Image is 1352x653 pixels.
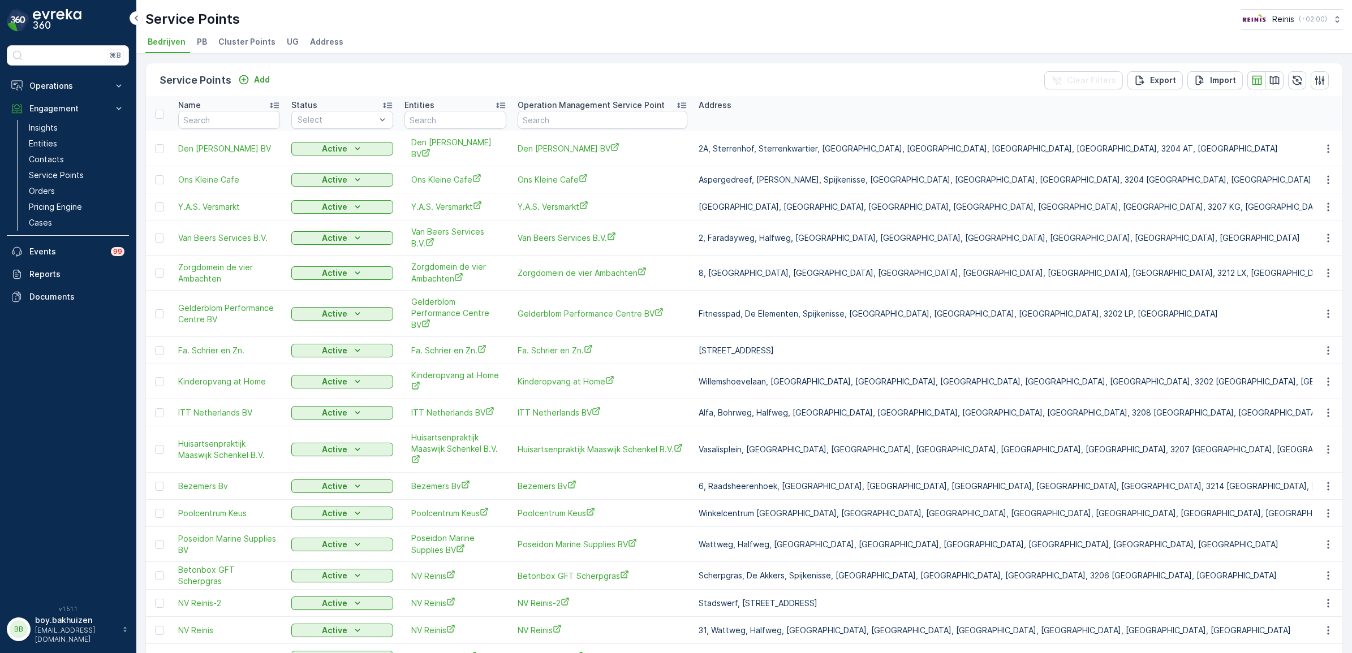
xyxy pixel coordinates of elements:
[178,533,280,556] span: Poseidon Marine Supplies BV
[178,262,280,284] a: Zorgdomein de vier Ambachten
[411,344,500,356] a: Fa. Schrier en Zn.
[287,36,299,47] span: UG
[178,376,280,387] a: Kinderopvang at Home
[1127,71,1183,89] button: Export
[322,444,347,455] p: Active
[411,624,500,636] span: NV Reinis
[518,538,687,550] a: Poseidon Marine Supplies BV
[24,199,129,215] a: Pricing Engine
[178,407,280,418] span: ITT Netherlands BV
[322,407,347,418] p: Active
[411,137,500,160] span: Den [PERSON_NAME] BV
[411,370,500,393] a: Kinderopvang at Home
[178,232,280,244] a: Van Beers Services B.V.
[291,443,393,456] button: Active
[404,111,506,129] input: Search
[155,599,164,608] div: Toggle Row Selected
[178,143,280,154] span: Den [PERSON_NAME] BV
[291,507,393,520] button: Active
[35,615,117,626] p: boy.bakhuizen
[35,626,117,644] p: [EMAIL_ADDRESS][DOMAIN_NAME]
[518,624,687,636] span: NV Reinis
[7,97,129,120] button: Engagement
[322,508,347,519] p: Active
[291,538,393,551] button: Active
[178,438,280,461] a: Huisartsenpraktijk Maaswijk Schenkel B.V.
[518,570,687,582] span: Betonbox GFT Scherpgras
[7,75,129,97] button: Operations
[178,174,280,185] span: Ons Kleine Cafe
[411,507,500,519] a: Poolcentrum Keus
[291,231,393,245] button: Active
[411,432,500,466] span: Huisartsenpraktijk Maaswijk Schenkel B.V.
[7,9,29,32] img: logo
[160,72,231,88] p: Service Points
[113,247,122,256] p: 99
[24,215,129,231] a: Cases
[291,406,393,420] button: Active
[291,307,393,321] button: Active
[178,100,201,111] p: Name
[411,570,500,582] span: NV Reinis
[322,376,347,387] p: Active
[218,36,275,47] span: Cluster Points
[518,597,687,609] a: NV Reinis-2
[29,291,124,302] p: Documents
[518,480,687,492] a: Bezemers Bv
[518,267,687,279] a: Zorgdomein de vier Ambachten
[322,345,347,356] p: Active
[518,308,687,319] a: Gelderblom Performance Centre BV
[29,269,124,280] p: Reports
[33,9,81,32] img: logo_dark-DEwI_e13.png
[322,539,347,550] p: Active
[291,596,393,610] button: Active
[178,481,280,492] span: Bezemers Bv
[1150,75,1176,86] p: Export
[10,620,28,638] div: BB
[29,246,104,257] p: Events
[155,233,164,243] div: Toggle Row Selected
[178,598,280,609] a: NV Reinis-2
[518,344,687,356] a: Fa. Schrier en Zn.
[24,120,129,136] a: Insights
[178,302,280,325] a: Gelderblom Performance Centre BV
[1241,13,1268,25] img: Reinis-Logo-Vrijstaand_Tekengebied-1-copy2_aBO4n7j.png
[155,144,164,153] div: Toggle Row Selected
[155,269,164,278] div: Toggle Row Selected
[298,114,376,126] p: Select
[322,143,347,154] p: Active
[291,173,393,187] button: Active
[518,100,665,111] p: Operation Management Service Point
[24,183,129,199] a: Orders
[155,175,164,184] div: Toggle Row Selected
[291,479,393,493] button: Active
[322,481,347,492] p: Active
[24,167,129,183] a: Service Points
[178,508,280,519] span: Poolcentrum Keus
[148,36,186,47] span: Bedrijven
[518,507,687,519] a: Poolcentrum Keus
[291,100,317,111] p: Status
[7,286,129,308] a: Documents
[322,308,347,319] p: Active
[145,10,240,28] p: Service Points
[322,267,347,279] p: Active
[197,36,207,47] span: PB
[178,345,280,356] a: Fa. Schrier en Zn.
[178,564,280,587] a: Betonbox GFT Scherpgras
[411,201,500,213] a: Y.A.S. Versmarkt
[310,36,343,47] span: Address
[518,142,687,154] a: Den Heijer Schoonmaakbedrijf BV
[254,74,270,85] p: Add
[155,377,164,386] div: Toggle Row Selected
[518,174,687,185] a: Ons Kleine Cafe
[518,375,687,387] span: Kinderopvang at Home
